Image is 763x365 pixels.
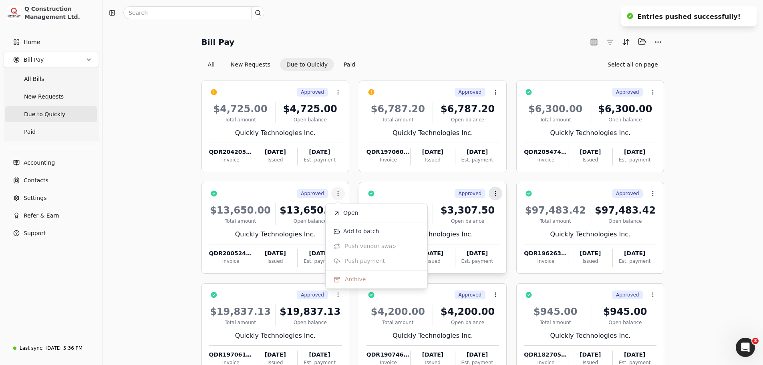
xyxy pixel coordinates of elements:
div: Open balance [594,218,656,225]
span: Approved [459,190,482,197]
div: $4,725.00 [209,102,272,116]
span: Due to Quickly [24,110,65,119]
iframe: Intercom live chat [736,338,755,357]
span: Approved [301,89,324,96]
a: Home [3,34,99,50]
div: Issued [568,156,612,163]
div: Issued [253,258,297,265]
div: Open balance [436,116,499,123]
div: QDR196263--JAB [524,249,568,258]
span: All Bills [24,75,44,83]
span: Approved [616,190,639,197]
button: More [652,36,664,48]
div: $13,650.00 [279,203,342,218]
div: [DATE] [568,148,612,156]
div: Entries pushed successfully! [637,12,741,22]
a: All Bills [5,71,97,87]
div: [DATE] [253,351,297,359]
div: [DATE] [253,148,297,156]
div: [DATE] [298,351,341,359]
div: Est. payment [455,156,499,163]
div: Quickly Technologies Inc. [524,331,656,341]
div: [DATE] [568,351,612,359]
div: [DATE] 5:36 PM [45,345,83,352]
div: Open balance [594,116,656,123]
a: Accounting [3,155,99,171]
div: Quickly Technologies Inc. [209,230,342,239]
div: Invoice filter options [201,58,362,71]
div: [DATE] [613,148,656,156]
div: $19,837.13 [279,305,342,319]
div: Total amount [366,116,429,123]
a: New Requests [5,89,97,105]
span: Approved [616,291,639,298]
div: Total amount [209,319,272,326]
span: Approved [301,190,324,197]
span: Approved [459,89,482,96]
div: QDR182705-1321 [524,351,568,359]
div: $6,300.00 [524,102,587,116]
button: Select all on page [601,58,664,71]
div: $97,483.42 [594,203,656,218]
div: Quickly Technologies Inc. [209,128,342,138]
a: Contacts [3,172,99,188]
div: $3,307.50 [436,203,499,218]
div: Open balance [279,319,342,326]
span: Contacts [24,176,48,185]
div: $19,837.13 [209,305,272,319]
div: Est. payment [455,258,499,265]
div: [DATE] [613,351,656,359]
div: $6,300.00 [594,102,656,116]
span: Archive [345,275,366,284]
div: [DATE] [298,148,341,156]
div: Last sync: [20,345,44,352]
button: Refer & Earn [3,208,99,224]
div: Open balance [436,218,499,225]
div: [DATE] [298,249,341,258]
span: Bill Pay [24,56,44,64]
div: Est. payment [613,156,656,163]
div: Quickly Technologies Inc. [524,230,656,239]
span: 3 [752,338,759,344]
span: Support [24,229,46,238]
input: Search [123,6,264,19]
div: $13,650.00 [209,203,272,218]
div: QDR205474-006 [524,148,568,156]
div: $945.00 [594,305,656,319]
div: [DATE] [411,148,455,156]
button: Batch (0) [636,35,648,48]
div: Q Construction Management Ltd. [24,5,95,21]
div: Issued [411,156,455,163]
div: Invoice [366,156,410,163]
div: Invoice [524,156,568,163]
button: Paid [337,58,362,71]
div: Issued [568,258,612,265]
a: Paid [5,124,97,140]
div: QDR200524-0243 [209,249,253,258]
button: Bill Pay [3,52,99,68]
span: Settings [24,194,46,202]
div: Est. payment [298,258,341,265]
div: Invoice [209,258,253,265]
div: $4,200.00 [436,305,499,319]
span: Accounting [24,159,55,167]
div: Est. payment [298,156,341,163]
button: Sort [620,36,632,48]
div: Quickly Technologies Inc. [524,128,656,138]
button: All [201,58,221,71]
h2: Bill Pay [201,36,235,48]
span: Approved [301,291,324,298]
img: 3171ca1f-602b-4dfe-91f0-0ace091e1481.jpeg [7,6,21,20]
div: [DATE] [455,249,499,258]
div: [DATE] [455,148,499,156]
span: Open [343,209,358,217]
div: $945.00 [524,305,587,319]
div: $97,483.42 [524,203,587,218]
div: [DATE] [568,249,612,258]
div: Invoice [524,258,568,265]
div: $4,200.00 [366,305,429,319]
div: Est. payment [613,258,656,265]
div: Open balance [594,319,656,326]
button: Due to Quickly [280,58,334,71]
div: Total amount [524,319,587,326]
